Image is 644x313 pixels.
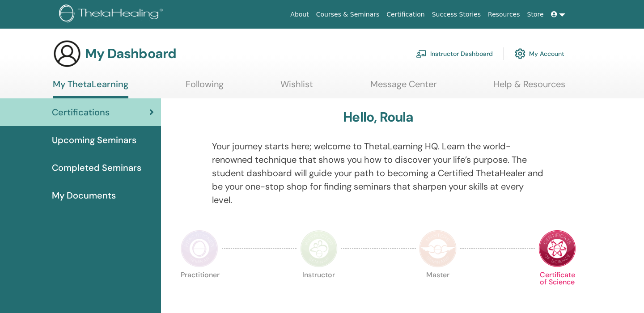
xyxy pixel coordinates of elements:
p: Practitioner [181,271,218,309]
a: My Account [515,44,564,63]
a: Message Center [370,79,436,96]
a: Following [186,79,224,96]
img: cog.svg [515,46,525,61]
img: Practitioner [181,230,218,267]
h3: My Dashboard [85,46,176,62]
a: Help & Resources [493,79,565,96]
a: About [287,6,312,23]
span: My Documents [52,189,116,202]
a: Wishlist [280,79,313,96]
img: generic-user-icon.jpg [53,39,81,68]
span: Completed Seminars [52,161,141,174]
img: Master [419,230,457,267]
a: Success Stories [428,6,484,23]
p: Certificate of Science [538,271,576,309]
p: Your journey starts here; welcome to ThetaLearning HQ. Learn the world-renowned technique that sh... [212,140,545,207]
p: Instructor [300,271,338,309]
img: chalkboard-teacher.svg [416,50,427,58]
a: Store [524,6,547,23]
img: logo.png [59,4,166,25]
span: Upcoming Seminars [52,133,136,147]
a: Instructor Dashboard [416,44,493,63]
h3: Hello, Roula [343,109,413,125]
span: Certifications [52,106,110,119]
img: Instructor [300,230,338,267]
a: Courses & Seminars [313,6,383,23]
a: Certification [383,6,428,23]
a: Resources [484,6,524,23]
p: Master [419,271,457,309]
a: My ThetaLearning [53,79,128,98]
img: Certificate of Science [538,230,576,267]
